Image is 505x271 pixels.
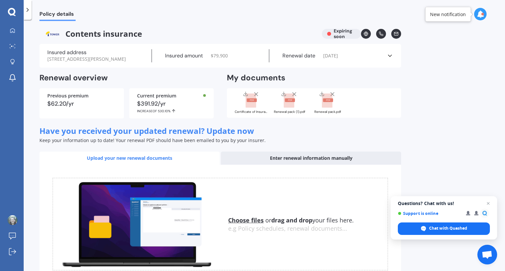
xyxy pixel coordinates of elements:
[228,225,388,232] div: e.g Policy schedules, renewal documents...
[158,109,171,113] span: 530.10%
[39,152,220,165] div: Upload your new renewal documents
[165,52,203,59] label: Insured amount
[137,94,206,98] div: Current premium
[39,125,254,136] span: Have you received your updated renewal? Update now
[47,101,116,107] div: $62.20/yr
[39,29,65,39] img: Tower.webp
[398,211,461,216] span: Support is online
[228,216,354,224] span: or your files here.
[39,73,214,83] h2: Renewal overview
[137,101,206,113] div: $391.92/yr
[228,216,264,224] u: Choose files
[430,11,466,17] div: New notification
[429,225,467,231] span: Chat with Quashed
[398,222,490,235] span: Chat with Quashed
[282,52,315,59] label: Renewal date
[39,29,317,39] span: Contents insurance
[235,110,268,114] div: Certificate of Insurance.pdf
[47,94,116,98] div: Previous premium
[323,52,338,59] span: [DATE]
[227,73,285,83] h2: My documents
[39,137,266,143] span: Keep your information up to date! Your renewal PDF should have been emailed to you by your insurer.
[398,201,490,206] span: Questions? Chat with us!
[311,110,344,114] div: Renewal pack.pdf
[53,178,220,270] img: upload.de96410c8ce839c3fdd5.gif
[8,215,17,225] img: 48cb8c7da12d1611b4401d99669a7199
[221,152,401,165] div: Enter renewal information manually
[39,11,76,20] span: Policy details
[271,216,312,224] b: drag and drop
[47,56,126,62] span: [STREET_ADDRESS][PERSON_NAME]
[477,245,497,264] a: Open chat
[47,49,86,56] label: Insured address
[273,110,306,114] div: Renewal pack (1).pdf
[211,52,228,59] span: $ 79,900
[137,109,158,113] span: INCREASE OF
